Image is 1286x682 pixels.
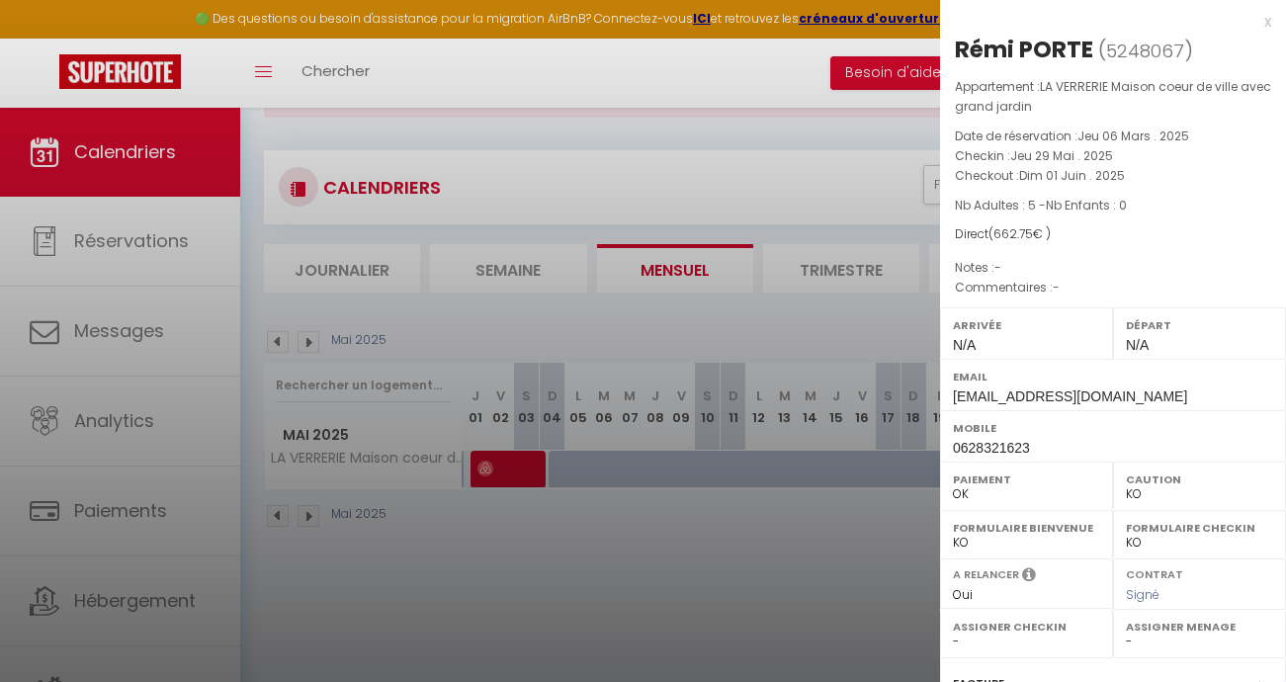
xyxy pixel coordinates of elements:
span: - [1053,279,1060,296]
p: Commentaires : [955,278,1271,298]
p: Checkout : [955,166,1271,186]
span: Nb Enfants : 0 [1046,197,1127,213]
span: 5248067 [1106,39,1184,63]
label: Départ [1126,315,1273,335]
label: Assigner Menage [1126,617,1273,637]
span: Nb Adultes : 5 - [955,197,1127,213]
label: Contrat [1126,566,1183,579]
p: Date de réservation : [955,127,1271,146]
button: Ouvrir le widget de chat LiveChat [16,8,75,67]
span: [EMAIL_ADDRESS][DOMAIN_NAME] [953,388,1187,404]
span: ( € ) [988,225,1051,242]
label: Arrivée [953,315,1100,335]
p: Appartement : [955,77,1271,117]
span: 0628321623 [953,440,1030,456]
span: 662.75 [993,225,1033,242]
span: LA VERRERIE Maison coeur de ville avec grand jardin [955,78,1271,115]
label: Email [953,367,1273,386]
span: N/A [1126,337,1149,353]
label: Caution [1126,469,1273,489]
span: Dim 01 Juin . 2025 [1019,167,1125,184]
span: Signé [1126,586,1159,603]
p: Checkin : [955,146,1271,166]
label: Formulaire Checkin [1126,518,1273,538]
span: Jeu 29 Mai . 2025 [1010,147,1113,164]
span: - [994,259,1001,276]
div: x [940,10,1271,34]
span: ( ) [1098,37,1193,64]
label: Formulaire Bienvenue [953,518,1100,538]
div: Rémi PORTE [955,34,1093,65]
label: Assigner Checkin [953,617,1100,637]
span: Jeu 06 Mars . 2025 [1077,128,1189,144]
i: Sélectionner OUI si vous souhaiter envoyer les séquences de messages post-checkout [1022,566,1036,588]
label: Mobile [953,418,1273,438]
p: Notes : [955,258,1271,278]
label: Paiement [953,469,1100,489]
span: N/A [953,337,976,353]
label: A relancer [953,566,1019,583]
div: Direct [955,225,1271,244]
